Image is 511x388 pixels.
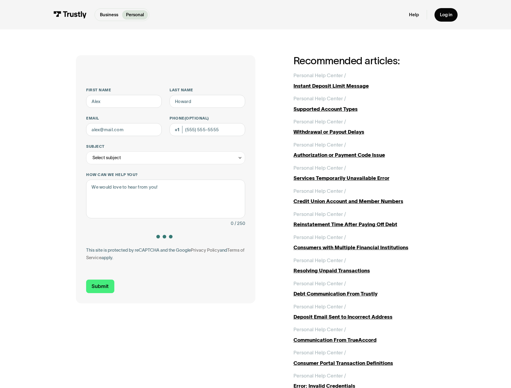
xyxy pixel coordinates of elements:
a: Personal Help Center /Credit Union Account and Member Numbers [293,187,435,205]
h2: Recommended articles: [293,55,435,67]
input: alex@mail.com [86,123,162,136]
div: Reinstatement Time After Paying Off Debt [293,220,435,228]
div: Resolving Unpaid Transactions [293,267,435,274]
div: Authorization or Payment Code Issue [293,151,435,159]
div: Debt Communication From Trustly [293,290,435,298]
div: Personal Help Center / [293,256,346,264]
a: Personal Help Center /Supported Account Types [293,95,435,113]
p: Personal [126,11,144,18]
div: 0 [231,220,233,227]
img: Trustly Logo [53,11,87,18]
a: Personal Help Center /Consumer Portal Transaction Definitions [293,349,435,367]
input: Howard [170,95,245,108]
input: (555) 555-5555 [170,123,245,136]
a: Personal Help Center /Withdrawal or Payout Delays [293,118,435,136]
a: Business [96,10,122,20]
div: Services Temporarily Unavailable Error [293,174,435,182]
div: Supported Account Types [293,105,435,113]
label: Subject [86,144,245,149]
label: How can we help you? [86,172,245,177]
div: Personal Help Center / [293,118,346,126]
a: Personal Help Center /Instant Deposit Limit Message [293,71,435,89]
div: Withdrawal or Payout Delays [293,128,435,136]
input: Alex [86,95,162,108]
div: Personal Help Center / [293,349,346,356]
a: Personal Help Center /Reinstatement Time After Paying Off Debt [293,210,435,228]
div: Credit Union Account and Member Numbers [293,197,435,205]
a: Personal [122,10,148,20]
label: Last name [170,87,245,92]
div: / 250 [235,220,245,227]
a: Personal Help Center /Authorization or Payment Code Issue [293,141,435,159]
div: Instant Deposit Limit Message [293,82,435,90]
label: First name [86,87,162,92]
label: Phone [170,116,245,121]
a: Personal Help Center /Debt Communication From Trustly [293,280,435,298]
div: Personal Help Center / [293,280,346,287]
div: Select subject [92,154,121,162]
div: Deposit Email Sent to Incorrect Address [293,313,435,321]
a: Log in [434,8,457,22]
a: Personal Help Center /Resolving Unpaid Transactions [293,256,435,274]
div: Personal Help Center / [293,95,346,102]
div: Personal Help Center / [293,326,346,333]
div: Log in [440,12,452,17]
a: Privacy Policy [191,247,220,253]
a: Personal Help Center /Deposit Email Sent to Incorrect Address [293,303,435,321]
div: Consumer Portal Transaction Definitions [293,359,435,367]
a: Personal Help Center /Services Temporarily Unavailable Error [293,164,435,182]
input: Submit [86,280,114,293]
span: (Optional) [185,116,209,120]
div: Consumers with Multiple Financial Institutions [293,244,435,251]
a: Personal Help Center /Communication From TrueAccord [293,326,435,344]
div: Personal Help Center / [293,210,346,218]
div: Personal Help Center / [293,303,346,311]
div: Personal Help Center / [293,233,346,241]
div: Personal Help Center / [293,372,346,380]
a: Help [409,12,419,17]
div: This site is protected by reCAPTCHA and the Google and apply. [86,246,245,262]
p: Business [100,11,118,18]
div: Personal Help Center / [293,141,346,149]
label: Email [86,116,162,121]
div: Communication From TrueAccord [293,336,435,344]
div: Personal Help Center / [293,164,346,172]
div: Personal Help Center / [293,71,346,79]
div: Personal Help Center / [293,187,346,195]
a: Personal Help Center /Consumers with Multiple Financial Institutions [293,233,435,251]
